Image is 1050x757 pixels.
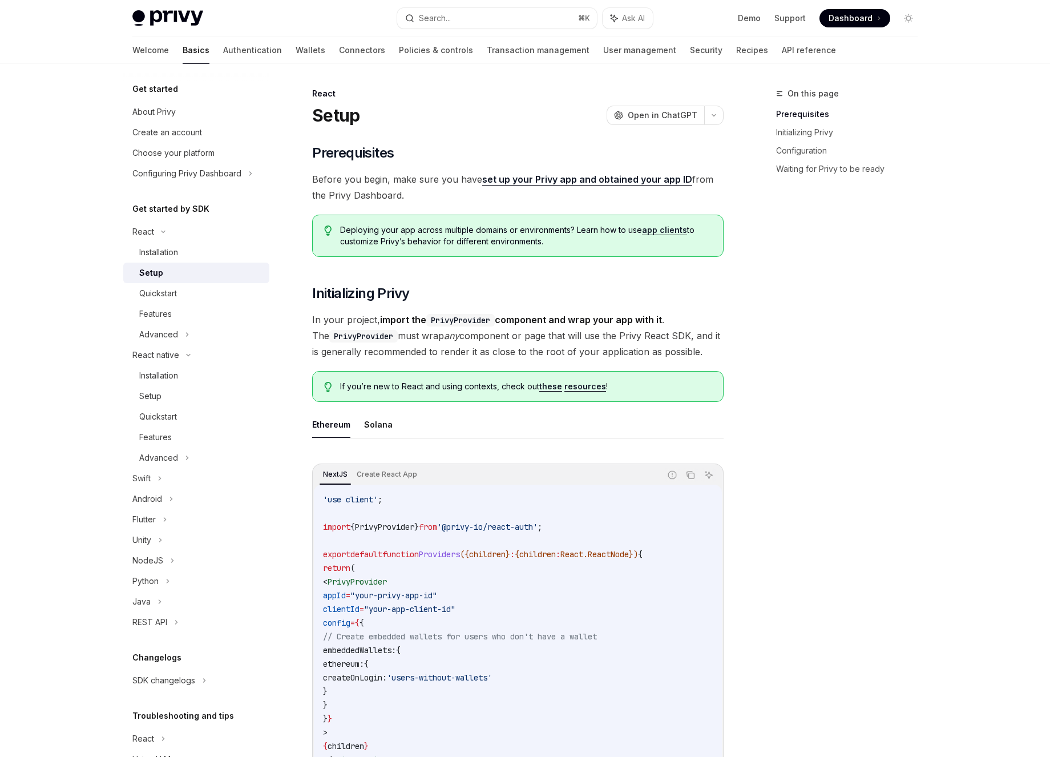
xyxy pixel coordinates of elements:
div: Installation [139,369,178,382]
div: Quickstart [139,287,177,300]
div: Java [132,595,151,609]
em: any [444,330,459,341]
div: Choose your platform [132,146,215,160]
h5: Changelogs [132,651,181,665]
code: PrivyProvider [329,330,398,343]
div: Android [132,492,162,506]
h1: Setup [312,105,360,126]
span: Initializing Privy [312,284,409,303]
span: default [350,549,382,559]
span: } [323,686,328,696]
div: Setup [139,266,163,280]
a: app clients [642,225,687,235]
span: 'use client' [323,494,378,505]
a: Support [774,13,806,24]
span: ; [538,522,542,532]
a: User management [603,37,676,64]
code: PrivyProvider [426,314,495,327]
span: = [360,604,364,614]
div: React [132,732,154,746]
div: NextJS [320,468,351,481]
span: Prerequisites [312,144,394,162]
span: . [583,549,588,559]
button: Open in ChatGPT [607,106,704,125]
span: } [323,714,328,724]
div: About Privy [132,105,176,119]
span: ethereum: [323,659,364,669]
div: Python [132,574,159,588]
div: REST API [132,615,167,629]
span: }) [629,549,638,559]
a: Policies & controls [399,37,473,64]
div: Features [139,430,172,444]
div: React [132,225,154,239]
a: Prerequisites [776,105,927,123]
div: Setup [139,389,161,403]
span: { [360,618,364,628]
span: children [469,549,506,559]
div: Installation [139,245,178,259]
span: React [560,549,583,559]
span: > [323,727,328,738]
span: ; [378,494,382,505]
div: Swift [132,472,151,485]
span: Deploying your app across multiple domains or environments? Learn how to use to customize Privy’s... [340,224,712,247]
a: Setup [123,263,269,283]
a: API reference [782,37,836,64]
a: set up your Privy app and obtained your app ID [482,174,692,186]
div: Quickstart [139,410,177,424]
a: Authentication [223,37,282,64]
button: Solana [364,411,393,438]
h5: Troubleshooting and tips [132,709,234,723]
span: { [350,522,355,532]
span: } [328,714,332,724]
button: Report incorrect code [665,468,680,482]
a: Configuration [776,142,927,160]
span: ({ [460,549,469,559]
span: return [323,563,350,573]
div: Unity [132,533,151,547]
span: Ask AI [622,13,645,24]
span: : [556,549,560,559]
a: Installation [123,242,269,263]
span: Before you begin, make sure you have from the Privy Dashboard. [312,171,724,203]
svg: Tip [324,382,332,392]
div: NodeJS [132,554,163,567]
a: Features [123,304,269,324]
span: Open in ChatGPT [628,110,697,121]
a: Create an account [123,122,269,143]
span: < [323,577,328,587]
a: About Privy [123,102,269,122]
a: Installation [123,365,269,386]
span: { [355,618,360,628]
span: 'users-without-wallets' [387,673,492,683]
button: Copy the contents from the code block [683,468,698,482]
span: { [638,549,643,559]
span: "your-privy-app-id" [350,590,437,601]
span: ( [350,563,355,573]
span: In your project, . The must wrap component or page that will use the Privy React SDK, and it is g... [312,312,724,360]
a: Dashboard [819,9,890,27]
span: } [506,549,510,559]
div: React native [132,348,179,362]
button: Search...⌘K [397,8,597,29]
a: Demo [738,13,761,24]
div: Advanced [139,328,178,341]
span: } [323,700,328,710]
span: = [346,590,350,601]
span: { [364,659,369,669]
a: Quickstart [123,283,269,304]
a: Welcome [132,37,169,64]
span: export [323,549,350,559]
img: light logo [132,10,203,26]
span: // Create embedded wallets for users who don't have a wallet [323,631,597,642]
strong: import the component and wrap your app with it [380,314,662,325]
span: : [510,549,515,559]
button: Ask AI [701,468,716,482]
span: children [328,741,364,751]
div: Search... [419,11,451,25]
div: Features [139,307,172,321]
a: Features [123,427,269,448]
span: createOnLogin: [323,673,387,683]
a: Wallets [296,37,325,64]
